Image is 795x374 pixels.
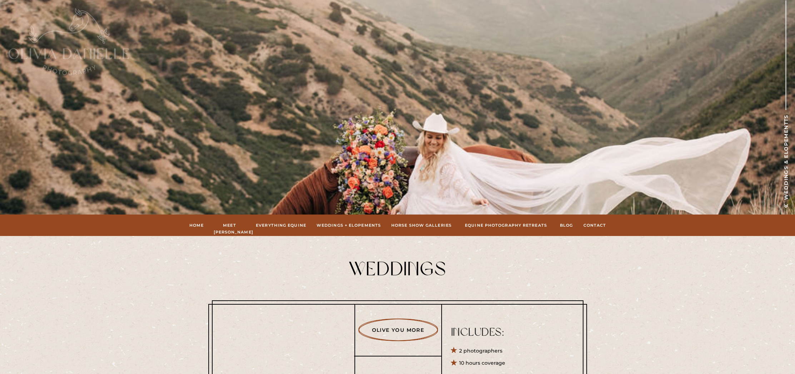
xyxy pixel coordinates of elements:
a: Olive You More [364,326,433,334]
a: Meet [PERSON_NAME] [214,222,246,228]
a: Contact [583,222,607,228]
a: Blog [559,222,574,228]
a: Equine Photography Retreats [462,222,550,228]
a: Everything Equine [255,222,307,228]
a: hORSE sHOW gALLERIES [390,222,453,228]
h1: Weddings & Elopementts [782,112,790,200]
p: 10 hours coverage [459,359,576,366]
p: 2 photographers [459,347,576,354]
h2: Weddings [223,260,573,277]
a: Home [189,222,204,228]
p: Includes: [451,327,576,336]
a: Weddings + Elopements [317,222,381,228]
